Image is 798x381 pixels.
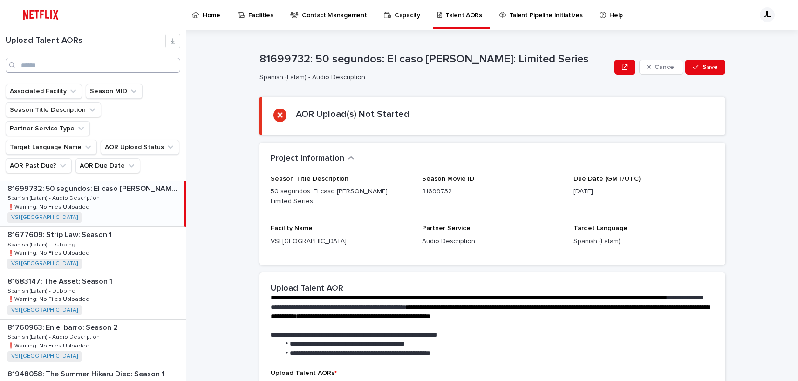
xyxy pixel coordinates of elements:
[7,202,91,211] p: ❗️Warning: No Files Uploaded
[422,187,562,197] p: 81699732
[7,341,91,349] p: ❗️Warning: No Files Uploaded
[271,370,337,376] span: Upload Talent AORs
[7,183,182,193] p: 81699732: 50 segundos: El caso Fernando Báez Sosa: Limited Series
[7,368,166,379] p: 81948058: The Summer Hikaru Died: Season 1
[6,140,97,155] button: Target Language Name
[6,102,101,117] button: Season Title Description
[271,225,313,231] span: Facility Name
[296,109,409,120] h2: AOR Upload(s) Not Started
[271,154,355,164] button: Project Information
[6,36,165,46] h1: Upload Talent AORs
[19,6,63,24] img: ifQbXi3ZQGMSEF7WDB7W
[11,353,78,360] a: VSI [GEOGRAPHIC_DATA]
[7,286,77,294] p: Spanish (Latam) - Dubbing
[6,58,180,73] input: Search
[7,248,91,257] p: ❗️Warning: No Files Uploaded
[271,284,343,294] h2: Upload Talent AOR
[703,64,718,70] span: Save
[6,84,82,99] button: Associated Facility
[655,64,675,70] span: Cancel
[7,321,120,332] p: 81760963: En el barro: Season 2
[271,237,411,246] p: VSI [GEOGRAPHIC_DATA]
[7,229,114,239] p: 81677609: Strip Law: Season 1
[86,84,143,99] button: Season MID
[101,140,179,155] button: AOR Upload Status
[422,176,474,182] span: Season Movie ID
[7,294,91,303] p: ❗️Warning: No Files Uploaded
[11,307,78,313] a: VSI [GEOGRAPHIC_DATA]
[573,187,714,197] p: [DATE]
[7,332,102,340] p: Spanish (Latam) - Audio Description
[6,121,90,136] button: Partner Service Type
[573,176,641,182] span: Due Date (GMT/UTC)
[422,225,471,231] span: Partner Service
[760,7,775,22] div: JL
[685,60,725,75] button: Save
[7,193,102,202] p: Spanish (Latam) - Audio Description
[7,275,114,286] p: 81683147: The Asset: Season 1
[271,176,348,182] span: Season Title Description
[573,237,714,246] p: Spanish (Latam)
[11,214,78,221] a: VSI [GEOGRAPHIC_DATA]
[259,53,611,66] p: 81699732: 50 segundos: El caso [PERSON_NAME]: Limited Series
[11,260,78,267] a: VSI [GEOGRAPHIC_DATA]
[7,240,77,248] p: Spanish (Latam) - Dubbing
[271,187,411,206] p: 50 segundos: El caso [PERSON_NAME]: Limited Series
[75,158,140,173] button: AOR Due Date
[573,225,627,231] span: Target Language
[422,237,562,246] p: Audio Description
[271,154,344,164] h2: Project Information
[259,74,607,82] p: Spanish (Latam) - Audio Description
[639,60,684,75] button: Cancel
[6,158,72,173] button: AOR Past Due?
